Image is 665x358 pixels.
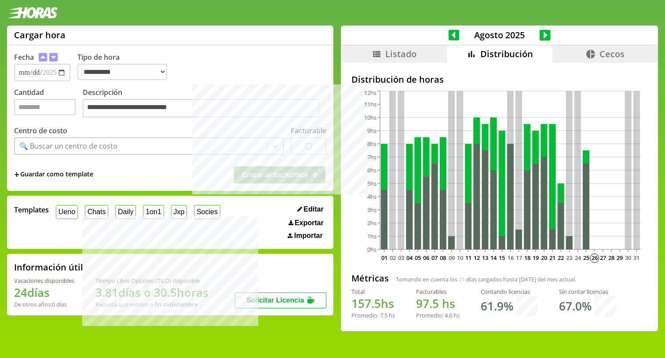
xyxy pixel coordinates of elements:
[56,205,78,219] button: Ueno
[14,170,93,179] span: +Guardar como template
[291,126,326,135] label: Facturable
[351,288,395,296] div: Total
[367,232,376,240] tspan: 1hs
[566,254,573,262] text: 23
[432,254,438,262] text: 07
[625,254,632,262] text: 30
[583,254,589,262] text: 25
[380,311,387,319] span: 7.5
[465,254,471,262] text: 11
[169,300,197,308] b: Diciembre
[416,288,460,296] div: Facturables
[406,254,413,262] text: 04
[508,254,514,262] text: 16
[77,64,167,80] select: Tipo de hora
[95,285,208,300] h1: 3.81 días o 30.5 horas
[95,277,208,285] div: Tiempo Libre Optativo (TiLO) disponible
[533,254,539,262] text: 19
[415,254,421,262] text: 05
[351,296,381,311] span: 157.5
[423,254,429,262] text: 06
[482,254,488,262] text: 13
[14,126,67,135] label: Centro de costo
[83,88,326,120] label: Descripción
[600,254,606,262] text: 27
[95,300,208,308] div: Recordá que vencen a fin de
[286,219,326,227] button: Exportar
[351,296,395,311] h1: hs
[14,300,74,308] div: De otros años: 0 días
[381,254,387,262] text: 01
[634,254,640,262] text: 31
[14,285,74,300] h1: 24 días
[83,99,319,117] textarea: Descripción
[549,254,555,262] text: 21
[351,272,389,284] h2: Métricas
[367,127,376,135] tspan: 9hs
[575,254,581,262] text: 24
[19,141,117,151] div: 🔍 Buscar un centro de costo
[294,232,323,240] span: Importar
[449,254,455,262] text: 09
[481,298,513,314] h1: 61.9 %
[559,298,592,314] h1: 67.0 %
[367,179,376,187] tspan: 5hs
[194,205,220,219] button: Socies
[480,48,533,60] span: Distribución
[14,99,76,115] input: Cantidad
[416,296,439,311] span: 97.5
[457,254,463,262] text: 10
[367,166,376,174] tspan: 6hs
[558,254,564,262] text: 22
[608,254,614,262] text: 28
[367,153,376,161] tspan: 7hs
[364,113,376,121] tspan: 10hs
[459,275,465,283] span: 21
[115,205,136,219] button: Daily
[367,245,376,253] tspan: 0hs
[516,254,522,262] text: 17
[524,254,530,262] text: 18
[14,277,74,285] div: Vacaciones disponibles
[592,254,598,262] text: 26
[295,219,324,227] span: Exportar
[14,29,66,41] h1: Cargar hora
[235,292,326,308] button: Solicitar Licencia
[303,205,323,213] span: Editar
[367,140,376,148] tspan: 8hs
[559,288,616,296] div: Sin contar licencias
[14,261,83,273] h2: Información útil
[396,275,576,283] span: Tomando en cuenta los días cargados hasta [DATE] del mes actual.
[416,296,460,311] h1: hs
[367,219,376,227] tspan: 2hs
[14,52,34,62] label: Fecha
[398,254,404,262] text: 03
[474,254,480,262] text: 12
[7,7,58,18] img: logotipo
[85,205,108,219] button: Chats
[367,193,376,201] tspan: 4hs
[617,254,623,262] text: 29
[143,205,164,219] button: 1on1
[351,311,395,319] div: Promedio: hs
[459,29,540,41] span: Agosto 2025
[351,73,647,85] h2: Distribución de horas
[77,52,174,81] label: Tipo de hora
[440,254,446,262] text: 08
[481,288,538,296] div: Contando licencias
[491,254,497,262] text: 14
[541,254,547,262] text: 20
[364,100,376,108] tspan: 11hs
[499,254,505,262] text: 15
[599,48,625,60] span: Cecos
[390,254,396,262] text: 02
[385,48,417,60] span: Listado
[14,170,19,179] span: +
[416,311,460,319] div: Promedio: hs
[445,311,452,319] span: 4.6
[367,206,376,214] tspan: 3hs
[14,88,83,120] label: Cantidad
[295,205,326,214] button: Editar
[246,296,304,304] span: Solicitar Licencia
[364,89,376,97] tspan: 12hs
